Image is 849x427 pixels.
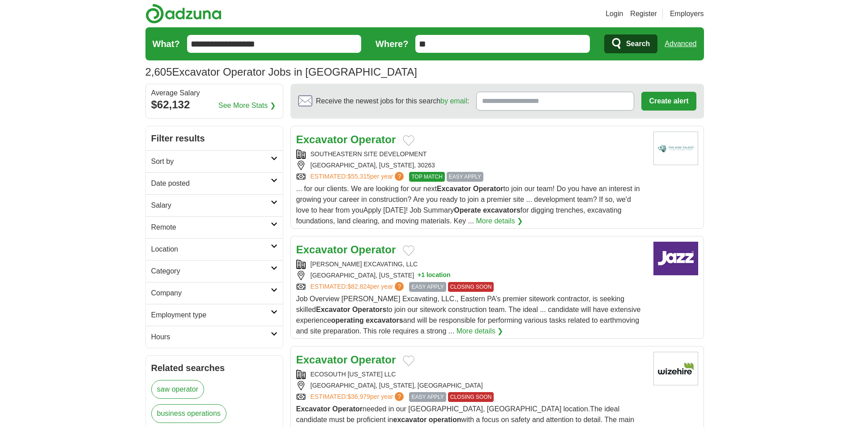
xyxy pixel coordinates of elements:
[296,354,396,366] a: Excavator Operator
[332,405,363,413] strong: Operator
[151,156,271,167] h2: Sort by
[151,332,271,342] h2: Hours
[296,133,348,145] strong: Excavator
[476,216,523,226] a: More details ❯
[670,9,704,19] a: Employers
[331,316,364,324] strong: operating
[311,172,406,182] a: ESTIMATED:$55,315per year?
[395,172,404,181] span: ?
[296,243,348,256] strong: Excavator
[641,92,696,111] button: Create alert
[447,172,483,182] span: EASY APPLY
[393,416,427,423] strong: excavator
[409,172,444,182] span: TOP MATCH
[151,361,277,375] h2: Related searches
[151,380,205,399] a: saw operator
[350,133,396,145] strong: Operator
[604,34,657,53] button: Search
[347,173,370,180] span: $55,315
[409,392,446,402] span: EASY APPLY
[448,282,494,292] span: CLOSING SOON
[403,245,414,256] button: Add to favorite jobs
[350,354,396,366] strong: Operator
[296,243,396,256] a: Excavator Operator
[296,271,646,280] div: [GEOGRAPHIC_DATA], [US_STATE]
[146,150,283,172] a: Sort by
[653,132,698,165] img: Company logo
[146,326,283,348] a: Hours
[296,185,640,225] span: ... for our clients. We are looking for our next to join our team! Do you have an interest in gro...
[151,404,226,423] a: business operations
[347,393,370,400] span: $36,979
[316,96,469,107] span: Receive the newest jobs for this search :
[151,310,271,320] h2: Employment type
[146,194,283,216] a: Salary
[395,392,404,401] span: ?
[151,222,271,233] h2: Remote
[630,9,657,19] a: Register
[483,206,520,214] strong: excavators
[347,283,370,290] span: $82,824
[296,405,331,413] strong: Excavator
[146,126,283,150] h2: Filter results
[146,260,283,282] a: Category
[296,370,646,379] div: ECOSOUTH [US_STATE] LLC
[350,243,396,256] strong: Operator
[151,266,271,277] h2: Category
[145,4,222,24] img: Adzuna logo
[440,97,467,105] a: by email
[665,35,696,53] a: Advanced
[296,381,646,390] div: [GEOGRAPHIC_DATA], [US_STATE], [GEOGRAPHIC_DATA]
[145,64,172,80] span: 2,605
[218,100,276,111] a: See More Stats ❯
[653,242,698,275] img: Company logo
[352,306,386,313] strong: Operators
[151,200,271,211] h2: Salary
[296,260,646,269] div: [PERSON_NAME] EXCAVATING, LLC
[145,66,417,78] h1: Excavator Operator Jobs in [GEOGRAPHIC_DATA]
[146,282,283,304] a: Company
[153,37,180,51] label: What?
[437,185,471,192] strong: Excavator
[653,352,698,385] img: Company logo
[146,304,283,326] a: Employment type
[151,288,271,299] h2: Company
[418,271,451,280] button: +1 location
[296,161,646,170] div: [GEOGRAPHIC_DATA], [US_STATE], 30263
[151,90,277,97] div: Average Salary
[456,326,503,337] a: More details ❯
[316,306,350,313] strong: Excavator
[626,35,650,53] span: Search
[296,295,641,335] span: Job Overview [PERSON_NAME] Excavating, LLC., Eastern PA’s premier sitework contractor, is seeking...
[146,238,283,260] a: Location
[311,392,406,402] a: ESTIMATED:$36,979per year?
[151,97,277,113] div: $62,132
[311,282,406,292] a: ESTIMATED:$82,824per year?
[395,282,404,291] span: ?
[429,416,461,423] strong: operation
[366,316,403,324] strong: excavators
[418,271,421,280] span: +
[296,354,348,366] strong: Excavator
[296,133,396,145] a: Excavator Operator
[409,282,446,292] span: EASY APPLY
[403,355,414,366] button: Add to favorite jobs
[473,185,503,192] strong: Operator
[146,172,283,194] a: Date posted
[403,135,414,146] button: Add to favorite jobs
[606,9,623,19] a: Login
[146,216,283,238] a: Remote
[296,149,646,159] div: SOUTHEASTERN SITE DEVELOPMENT
[454,206,481,214] strong: Operate
[448,392,494,402] span: CLOSING SOON
[375,37,408,51] label: Where?
[151,244,271,255] h2: Location
[151,178,271,189] h2: Date posted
